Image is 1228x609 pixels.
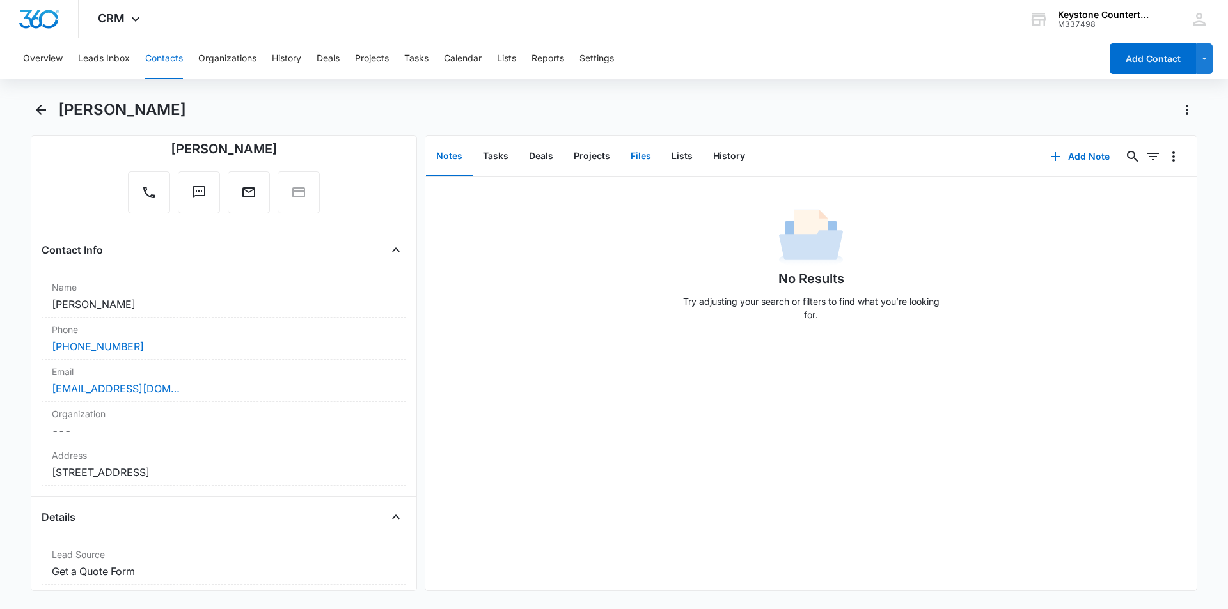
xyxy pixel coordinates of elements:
button: Projects [355,38,389,79]
div: account id [1058,20,1151,29]
button: Settings [579,38,614,79]
button: Close [386,240,406,260]
div: Name[PERSON_NAME] [42,275,406,318]
button: History [703,137,755,176]
div: Lead SourceGet a Quote Form [42,543,406,585]
button: Overview [23,38,63,79]
label: Email [52,365,396,378]
button: Email [228,171,270,213]
button: Lists [497,38,516,79]
button: Search... [1122,146,1143,167]
a: Email [228,191,270,202]
dd: [PERSON_NAME] [52,297,396,312]
button: Projects [563,137,620,176]
button: Deals [317,38,340,79]
h1: No Results [778,269,844,288]
a: [EMAIL_ADDRESS][DOMAIN_NAME] [52,381,180,396]
button: Tasks [404,38,429,79]
button: Call [128,171,170,213]
button: History [272,38,301,79]
a: Text [178,191,220,202]
a: Call [128,191,170,202]
label: Address [52,449,396,462]
dd: Get a Quote Form [52,564,396,579]
label: Organization [52,407,396,420]
div: Address[STREET_ADDRESS] [42,443,406,486]
div: Organization--- [42,402,406,443]
h1: [PERSON_NAME] [58,100,186,119]
button: Actions [1177,100,1197,120]
div: account name [1058,10,1151,20]
label: Phone [52,323,396,336]
button: Deals [519,137,563,176]
button: Overflow Menu [1163,146,1184,167]
span: CRM [98,12,125,25]
a: [PHONE_NUMBER] [52,339,144,354]
img: No Data [779,205,843,269]
button: Calendar [444,38,482,79]
button: Close [386,507,406,527]
button: Files [620,137,661,176]
dd: [STREET_ADDRESS] [52,465,396,480]
div: Phone[PHONE_NUMBER] [42,318,406,360]
button: Contacts [145,38,183,79]
div: [PERSON_NAME] [171,139,278,158]
button: Text [178,171,220,213]
button: Back [31,100,51,120]
label: Name [52,281,396,294]
button: Lists [661,137,703,176]
button: Add Contact [1110,43,1196,74]
label: Contact Type [52,590,396,603]
p: Try adjusting your search or filters to find what you’re looking for. [677,295,945,321]
div: Email[EMAIL_ADDRESS][DOMAIN_NAME] [42,360,406,402]
button: Reports [531,38,564,79]
h4: Contact Info [42,242,103,258]
button: Notes [426,137,473,176]
button: Tasks [473,137,519,176]
label: Lead Source [52,548,396,561]
button: Leads Inbox [78,38,130,79]
button: Filters [1143,146,1163,167]
button: Add Note [1037,141,1122,172]
button: Organizations [198,38,256,79]
dd: --- [52,423,396,438]
h4: Details [42,509,75,525]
